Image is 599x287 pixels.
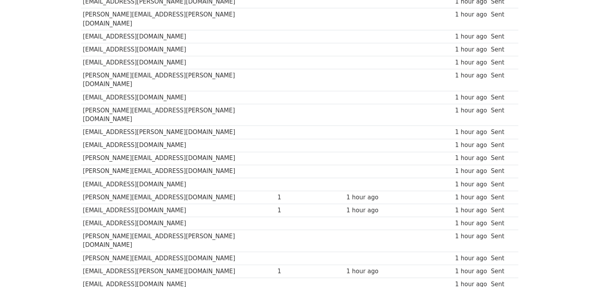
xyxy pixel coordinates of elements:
[489,152,514,165] td: Sent
[455,58,487,67] div: 1 hour ago
[81,265,276,278] td: [EMAIL_ADDRESS][PERSON_NAME][DOMAIN_NAME]
[455,193,487,202] div: 1 hour ago
[81,43,276,56] td: [EMAIL_ADDRESS][DOMAIN_NAME]
[489,126,514,139] td: Sent
[489,91,514,104] td: Sent
[489,139,514,152] td: Sent
[81,178,276,191] td: [EMAIL_ADDRESS][DOMAIN_NAME]
[278,267,309,276] div: 1
[81,252,276,265] td: [PERSON_NAME][EMAIL_ADDRESS][DOMAIN_NAME]
[455,219,487,228] div: 1 hour ago
[489,191,514,204] td: Sent
[455,180,487,189] div: 1 hour ago
[81,217,276,230] td: [EMAIL_ADDRESS][DOMAIN_NAME]
[81,165,276,178] td: [PERSON_NAME][EMAIL_ADDRESS][DOMAIN_NAME]
[455,167,487,176] div: 1 hour ago
[489,69,514,91] td: Sent
[455,71,487,80] div: 1 hour ago
[455,154,487,163] div: 1 hour ago
[455,45,487,54] div: 1 hour ago
[489,204,514,217] td: Sent
[489,43,514,56] td: Sent
[455,10,487,19] div: 1 hour ago
[455,93,487,102] div: 1 hour ago
[81,230,276,252] td: [PERSON_NAME][EMAIL_ADDRESS][PERSON_NAME][DOMAIN_NAME]
[455,32,487,41] div: 1 hour ago
[81,139,276,152] td: [EMAIL_ADDRESS][DOMAIN_NAME]
[455,128,487,137] div: 1 hour ago
[489,252,514,265] td: Sent
[489,8,514,30] td: Sent
[489,217,514,230] td: Sent
[489,56,514,69] td: Sent
[81,204,276,217] td: [EMAIL_ADDRESS][DOMAIN_NAME]
[489,104,514,126] td: Sent
[455,267,487,276] div: 1 hour ago
[455,254,487,263] div: 1 hour ago
[278,193,309,202] div: 1
[455,141,487,150] div: 1 hour ago
[278,206,309,215] div: 1
[489,265,514,278] td: Sent
[81,91,276,104] td: [EMAIL_ADDRESS][DOMAIN_NAME]
[81,8,276,30] td: [PERSON_NAME][EMAIL_ADDRESS][PERSON_NAME][DOMAIN_NAME]
[81,56,276,69] td: [EMAIL_ADDRESS][DOMAIN_NAME]
[455,206,487,215] div: 1 hour ago
[346,267,397,276] div: 1 hour ago
[81,30,276,43] td: [EMAIL_ADDRESS][DOMAIN_NAME]
[81,126,276,139] td: [EMAIL_ADDRESS][PERSON_NAME][DOMAIN_NAME]
[489,230,514,252] td: Sent
[346,206,397,215] div: 1 hour ago
[346,193,397,202] div: 1 hour ago
[489,178,514,191] td: Sent
[81,69,276,91] td: [PERSON_NAME][EMAIL_ADDRESS][PERSON_NAME][DOMAIN_NAME]
[455,232,487,241] div: 1 hour ago
[81,104,276,126] td: [PERSON_NAME][EMAIL_ADDRESS][PERSON_NAME][DOMAIN_NAME]
[455,106,487,115] div: 1 hour ago
[560,249,599,287] iframe: Chat Widget
[489,30,514,43] td: Sent
[81,152,276,165] td: [PERSON_NAME][EMAIL_ADDRESS][DOMAIN_NAME]
[81,191,276,204] td: [PERSON_NAME][EMAIL_ADDRESS][DOMAIN_NAME]
[489,165,514,178] td: Sent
